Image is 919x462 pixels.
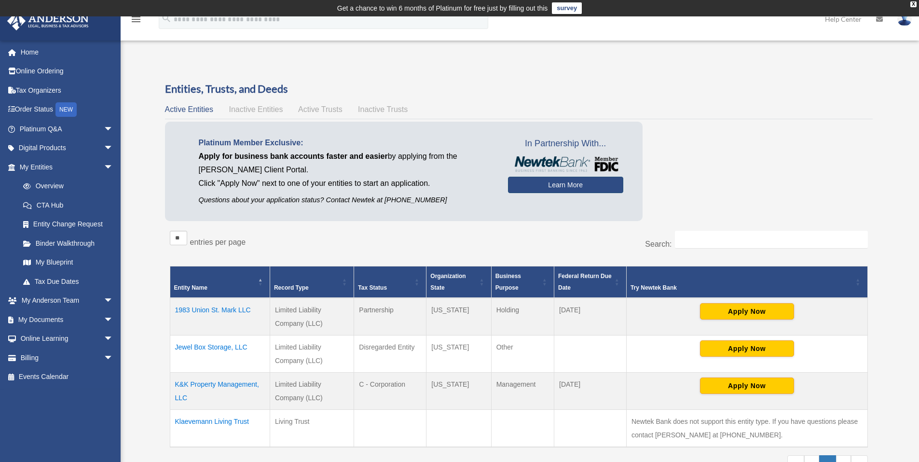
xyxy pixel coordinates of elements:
a: CTA Hub [14,196,123,215]
p: Click "Apply Now" next to one of your entities to start an application. [199,177,494,190]
td: Holding [491,298,554,336]
div: Try Newtek Bank [631,282,853,294]
span: Active Entities [165,105,213,113]
span: Active Trusts [298,105,343,113]
p: Questions about your application status? Contact Newtek at [PHONE_NUMBER] [199,194,494,206]
th: Business Purpose: Activate to sort [491,266,554,298]
span: arrow_drop_down [104,139,123,158]
span: Business Purpose [495,273,521,291]
td: Living Trust [270,410,354,448]
a: Order StatusNEW [7,100,128,120]
td: Other [491,336,554,373]
td: Limited Liability Company (LLC) [270,298,354,336]
a: Home [7,42,128,62]
label: entries per page [190,238,246,246]
h3: Entities, Trusts, and Deeds [165,82,873,97]
th: Try Newtek Bank : Activate to sort [626,266,867,298]
span: Inactive Trusts [358,105,408,113]
th: Record Type: Activate to sort [270,266,354,298]
a: Billingarrow_drop_down [7,348,128,367]
a: menu [130,17,142,25]
span: arrow_drop_down [104,119,123,139]
a: My Documentsarrow_drop_down [7,310,128,329]
span: Apply for business bank accounts faster and easier [199,152,388,160]
td: C - Corporation [354,373,426,410]
td: Disregarded Entity [354,336,426,373]
a: survey [552,2,582,14]
div: Get a chance to win 6 months of Platinum for free just by filling out this [337,2,548,14]
a: Learn More [508,177,623,193]
td: Newtek Bank does not support this entity type. If you have questions please contact [PERSON_NAME]... [626,410,867,448]
span: arrow_drop_down [104,348,123,368]
td: 1983 Union St. Mark LLC [170,298,270,336]
span: arrow_drop_down [104,310,123,330]
span: arrow_drop_down [104,329,123,349]
span: Tax Status [358,284,387,291]
span: Inactive Entities [229,105,283,113]
td: [DATE] [554,373,627,410]
td: [US_STATE] [426,336,491,373]
th: Entity Name: Activate to invert sorting [170,266,270,298]
i: search [161,13,172,24]
img: NewtekBankLogoSM.png [513,156,618,172]
td: [US_STATE] [426,298,491,336]
a: Tax Due Dates [14,272,123,291]
button: Apply Now [700,303,794,320]
td: [DATE] [554,298,627,336]
a: Entity Change Request [14,215,123,234]
p: Platinum Member Exclusive: [199,136,494,150]
img: Anderson Advisors Platinum Portal [4,12,92,30]
a: Binder Walkthrough [14,234,123,253]
a: Digital Productsarrow_drop_down [7,139,128,158]
td: Partnership [354,298,426,336]
span: arrow_drop_down [104,291,123,311]
th: Federal Return Due Date: Activate to sort [554,266,627,298]
a: Tax Organizers [7,81,128,100]
span: Record Type [274,284,309,291]
img: User Pic [897,12,912,26]
span: In Partnership With... [508,136,623,152]
i: menu [130,14,142,25]
a: Online Learningarrow_drop_down [7,329,128,349]
button: Apply Now [700,340,794,357]
p: by applying from the [PERSON_NAME] Client Portal. [199,150,494,177]
a: My Anderson Teamarrow_drop_down [7,291,128,310]
span: arrow_drop_down [104,157,123,177]
button: Apply Now [700,378,794,394]
td: Jewel Box Storage, LLC [170,336,270,373]
a: Overview [14,177,118,196]
div: close [910,1,917,7]
span: Organization State [430,273,466,291]
td: Klaevemann Living Trust [170,410,270,448]
th: Organization State: Activate to sort [426,266,491,298]
label: Search: [645,240,672,248]
td: Management [491,373,554,410]
th: Tax Status: Activate to sort [354,266,426,298]
a: My Entitiesarrow_drop_down [7,157,123,177]
div: NEW [55,102,77,117]
td: Limited Liability Company (LLC) [270,373,354,410]
td: Limited Liability Company (LLC) [270,336,354,373]
span: Federal Return Due Date [558,273,612,291]
td: K&K Property Management, LLC [170,373,270,410]
a: My Blueprint [14,253,123,272]
td: [US_STATE] [426,373,491,410]
span: Entity Name [174,284,207,291]
a: Platinum Q&Aarrow_drop_down [7,119,128,139]
a: Online Ordering [7,62,128,81]
a: Events Calendar [7,367,128,387]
